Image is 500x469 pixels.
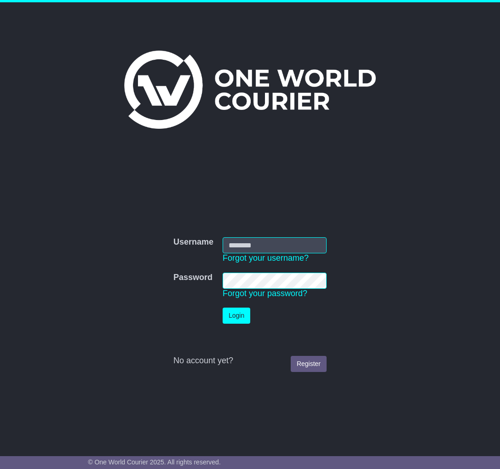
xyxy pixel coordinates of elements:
[223,308,250,324] button: Login
[124,51,375,129] img: One World
[173,356,327,366] div: No account yet?
[88,458,221,466] span: © One World Courier 2025. All rights reserved.
[173,237,213,247] label: Username
[223,253,309,263] a: Forgot your username?
[291,356,327,372] a: Register
[173,273,213,283] label: Password
[223,289,307,298] a: Forgot your password?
